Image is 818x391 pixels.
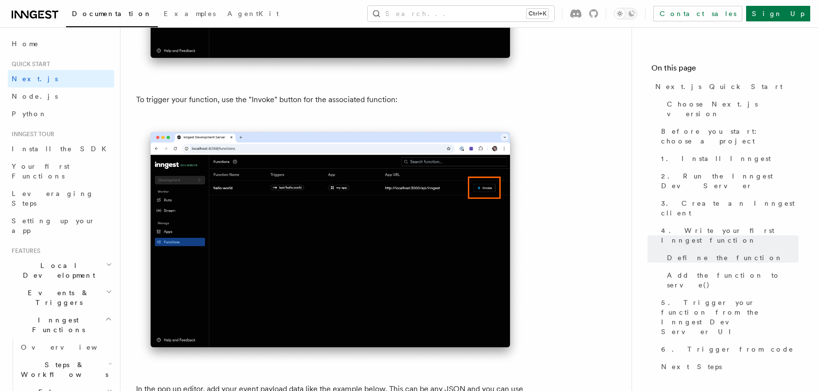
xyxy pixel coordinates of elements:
[12,92,58,100] span: Node.js
[661,171,799,191] span: 2. Run the Inngest Dev Server
[663,249,799,267] a: Define the function
[8,88,114,105] a: Node.js
[657,150,799,167] a: 1. Install Inngest
[164,10,216,18] span: Examples
[12,39,39,49] span: Home
[12,75,58,83] span: Next.js
[8,70,114,88] a: Next.js
[136,122,525,367] img: Inngest Dev Server web interface's functions tab with the invoke button highlighted
[651,62,799,78] h4: On this page
[667,99,799,119] span: Choose Next.js version
[12,162,69,180] span: Your first Functions
[661,362,722,372] span: Next Steps
[657,340,799,358] a: 6. Trigger from code
[661,344,794,354] span: 6. Trigger from code
[12,145,112,153] span: Install the SDK
[8,261,106,280] span: Local Development
[17,356,114,383] button: Steps & Workflows
[8,140,114,158] a: Install the SDK
[667,270,799,290] span: Add the function to serve()
[21,343,121,351] span: Overview
[66,3,158,27] a: Documentation
[8,130,54,138] span: Inngest tour
[661,198,799,218] span: 3. Create an Inngest client
[657,222,799,249] a: 4. Write your first Inngest function
[12,190,94,207] span: Leveraging Steps
[136,93,525,107] p: To trigger your function, use the "Invoke" button for the associated function:
[8,247,40,255] span: Features
[12,217,95,234] span: Setting up your app
[655,82,783,91] span: Next.js Quick Start
[158,3,222,26] a: Examples
[368,6,554,21] button: Search...Ctrl+K
[8,257,114,284] button: Local Development
[222,3,285,26] a: AgentKit
[8,158,114,185] a: Your first Functions
[746,6,810,21] a: Sign Up
[12,110,47,118] span: Python
[657,167,799,195] a: 2. Run the Inngest Dev Server
[661,154,771,163] span: 1. Install Inngest
[8,315,105,335] span: Inngest Functions
[661,126,799,146] span: Before you start: choose a project
[527,9,548,18] kbd: Ctrl+K
[663,267,799,294] a: Add the function to serve()
[653,6,742,21] a: Contact sales
[657,358,799,375] a: Next Steps
[657,195,799,222] a: 3. Create an Inngest client
[17,338,114,356] a: Overview
[8,284,114,311] button: Events & Triggers
[614,8,637,19] button: Toggle dark mode
[657,294,799,340] a: 5. Trigger your function from the Inngest Dev Server UI
[8,185,114,212] a: Leveraging Steps
[663,95,799,123] a: Choose Next.js version
[661,298,799,337] span: 5. Trigger your function from the Inngest Dev Server UI
[661,226,799,245] span: 4. Write your first Inngest function
[17,360,108,379] span: Steps & Workflows
[8,35,114,53] a: Home
[227,10,279,18] span: AgentKit
[8,288,106,307] span: Events & Triggers
[8,311,114,338] button: Inngest Functions
[651,78,799,95] a: Next.js Quick Start
[8,105,114,123] a: Python
[8,212,114,239] a: Setting up your app
[657,123,799,150] a: Before you start: choose a project
[72,10,152,18] span: Documentation
[667,253,783,263] span: Define the function
[8,60,50,68] span: Quick start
